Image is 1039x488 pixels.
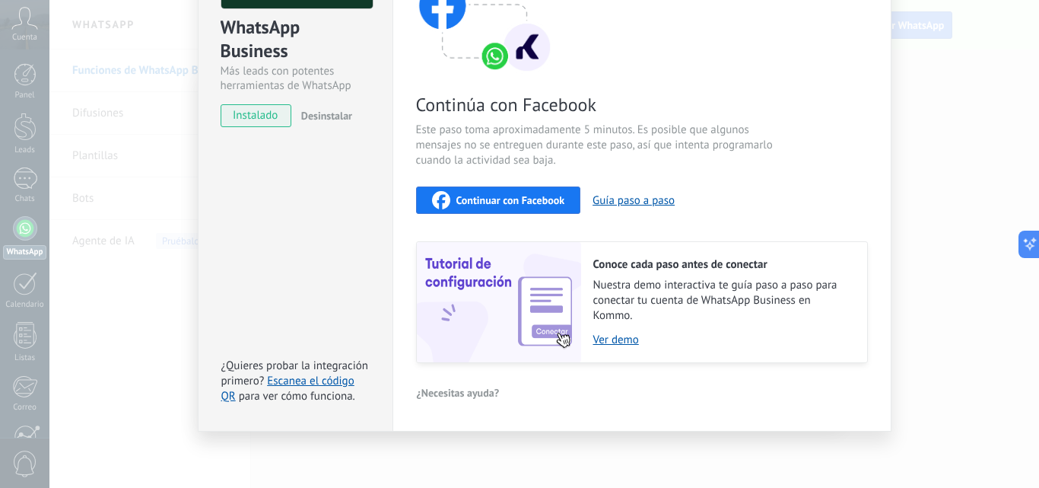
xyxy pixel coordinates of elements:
span: Continúa con Facebook [416,93,778,116]
span: ¿Quieres probar la integración primero? [221,359,369,388]
div: WhatsApp Business [221,15,370,64]
a: Ver demo [593,333,852,347]
button: Continuar con Facebook [416,187,581,214]
button: Desinstalar [295,104,352,127]
span: instalado [221,104,291,127]
span: Este paso toma aproximadamente 5 minutos. Es posible que algunos mensajes no se entreguen durante... [416,123,778,168]
button: ¿Necesitas ayuda? [416,381,500,404]
span: Nuestra demo interactiva te guía paso a paso para conectar tu cuenta de WhatsApp Business en Kommo. [593,278,852,324]
a: Escanea el código QR [221,374,354,403]
span: Desinstalar [301,109,352,123]
div: Más leads con potentes herramientas de WhatsApp [221,64,370,93]
span: Continuar con Facebook [456,195,565,206]
span: ¿Necesitas ayuda? [417,388,500,398]
button: Guía paso a paso [593,193,675,208]
span: para ver cómo funciona. [239,389,355,403]
h2: Conoce cada paso antes de conectar [593,257,852,272]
